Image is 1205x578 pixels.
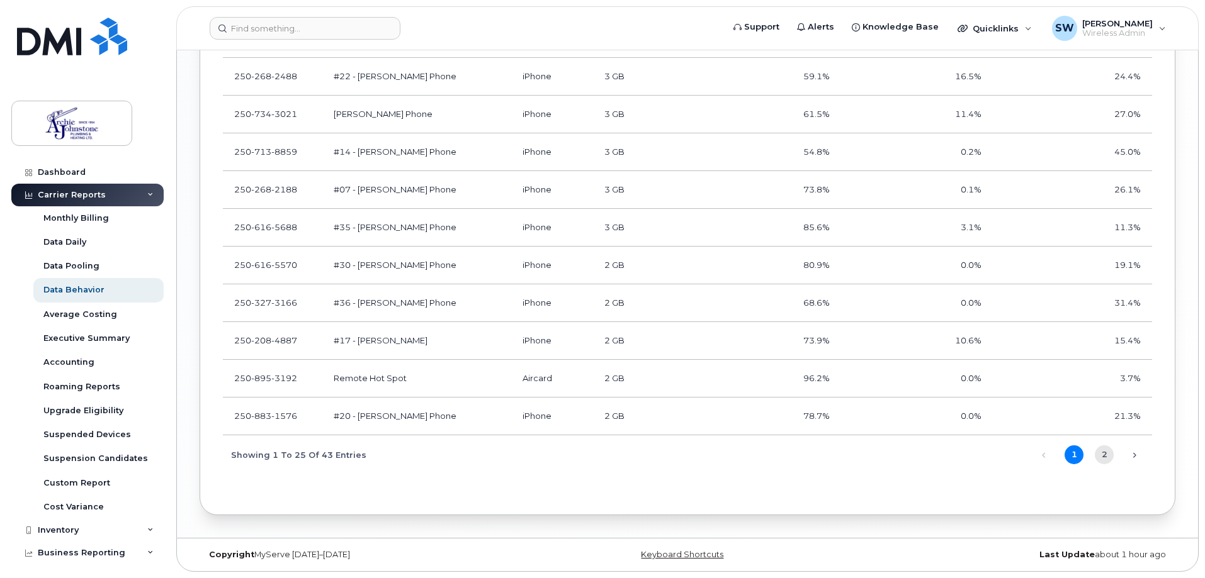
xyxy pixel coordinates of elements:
[1082,18,1153,28] span: [PERSON_NAME]
[841,133,993,171] td: 0.2%
[271,71,297,81] span: 2488
[692,284,840,322] td: 68.6%
[725,14,788,40] a: Support
[850,550,1175,560] div: about 1 hour ago
[1082,28,1153,38] span: Wireless Admin
[251,260,271,270] span: 616
[841,209,993,247] td: 3.1%
[251,411,271,421] span: 883
[511,247,594,284] td: iPhone
[593,247,692,284] td: 2 GB
[993,360,1152,397] td: 3.7%
[993,322,1152,360] td: 15.4%
[271,260,297,270] span: 5570
[593,96,692,133] td: 3 GB
[511,96,594,133] td: iPhone
[863,21,939,33] span: Knowledge Base
[841,397,993,435] td: 0.0%
[692,209,840,247] td: 85.6%
[841,284,993,322] td: 0.0%
[234,147,297,157] span: 250
[322,209,511,247] td: #35 - [PERSON_NAME] Phone
[251,71,271,81] span: 268
[322,133,511,171] td: #14 - [PERSON_NAME] Phone
[322,322,511,360] td: #17 - [PERSON_NAME]
[593,171,692,209] td: 3 GB
[593,58,692,96] td: 3 GB
[692,133,840,171] td: 54.8%
[322,171,511,209] td: #07 - [PERSON_NAME] Phone
[692,322,840,360] td: 73.9%
[234,411,297,421] span: 250
[1034,446,1053,465] a: Previous
[209,550,254,559] strong: Copyright
[993,209,1152,247] td: 11.3%
[251,335,271,345] span: 208
[271,411,297,421] span: 1576
[1065,445,1083,464] a: 1
[234,260,297,270] span: 250
[973,23,1019,33] span: Quicklinks
[744,21,779,33] span: Support
[1039,550,1095,559] strong: Last Update
[843,14,948,40] a: Knowledge Base
[322,58,511,96] td: #22 - [PERSON_NAME] Phone
[1095,445,1114,464] a: 2
[788,14,843,40] a: Alerts
[251,184,271,194] span: 268
[234,109,297,119] span: 250
[511,360,594,397] td: Aircard
[271,109,297,119] span: 3021
[251,373,271,383] span: 895
[251,109,271,119] span: 734
[841,360,993,397] td: 0.0%
[322,247,511,284] td: #30 - [PERSON_NAME] Phone
[511,58,594,96] td: iPhone
[251,147,271,157] span: 713
[234,373,297,383] span: 250
[641,550,723,559] a: Keyboard Shortcuts
[593,133,692,171] td: 3 GB
[1043,16,1175,41] div: Sarah Warner
[593,360,692,397] td: 2 GB
[200,550,525,560] div: MyServe [DATE]–[DATE]
[841,322,993,360] td: 10.6%
[511,397,594,435] td: iPhone
[841,96,993,133] td: 11.4%
[993,171,1152,209] td: 26.1%
[271,147,297,157] span: 8859
[993,133,1152,171] td: 45.0%
[234,71,297,81] span: 250
[1125,446,1144,465] a: Next
[692,96,840,133] td: 61.5%
[511,322,594,360] td: iPhone
[271,335,297,345] span: 4887
[692,360,840,397] td: 96.2%
[841,171,993,209] td: 0.1%
[511,133,594,171] td: iPhone
[210,17,400,40] input: Find something...
[692,58,840,96] td: 59.1%
[593,322,692,360] td: 2 GB
[271,184,297,194] span: 2188
[841,58,993,96] td: 16.5%
[1055,21,1074,36] span: SW
[511,209,594,247] td: iPhone
[593,284,692,322] td: 2 GB
[271,373,297,383] span: 3192
[234,222,297,232] span: 250
[234,335,297,345] span: 250
[322,397,511,435] td: #20 - [PERSON_NAME] Phone
[692,247,840,284] td: 80.9%
[949,16,1041,41] div: Quicklinks
[251,297,271,308] span: 327
[841,247,993,284] td: 0.0%
[692,171,840,209] td: 73.8%
[593,397,692,435] td: 2 GB
[234,184,297,194] span: 250
[223,443,366,465] div: Showing 1 to 25 of 43 entries
[593,209,692,247] td: 3 GB
[271,297,297,308] span: 3166
[993,58,1152,96] td: 24.4%
[993,284,1152,322] td: 31.4%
